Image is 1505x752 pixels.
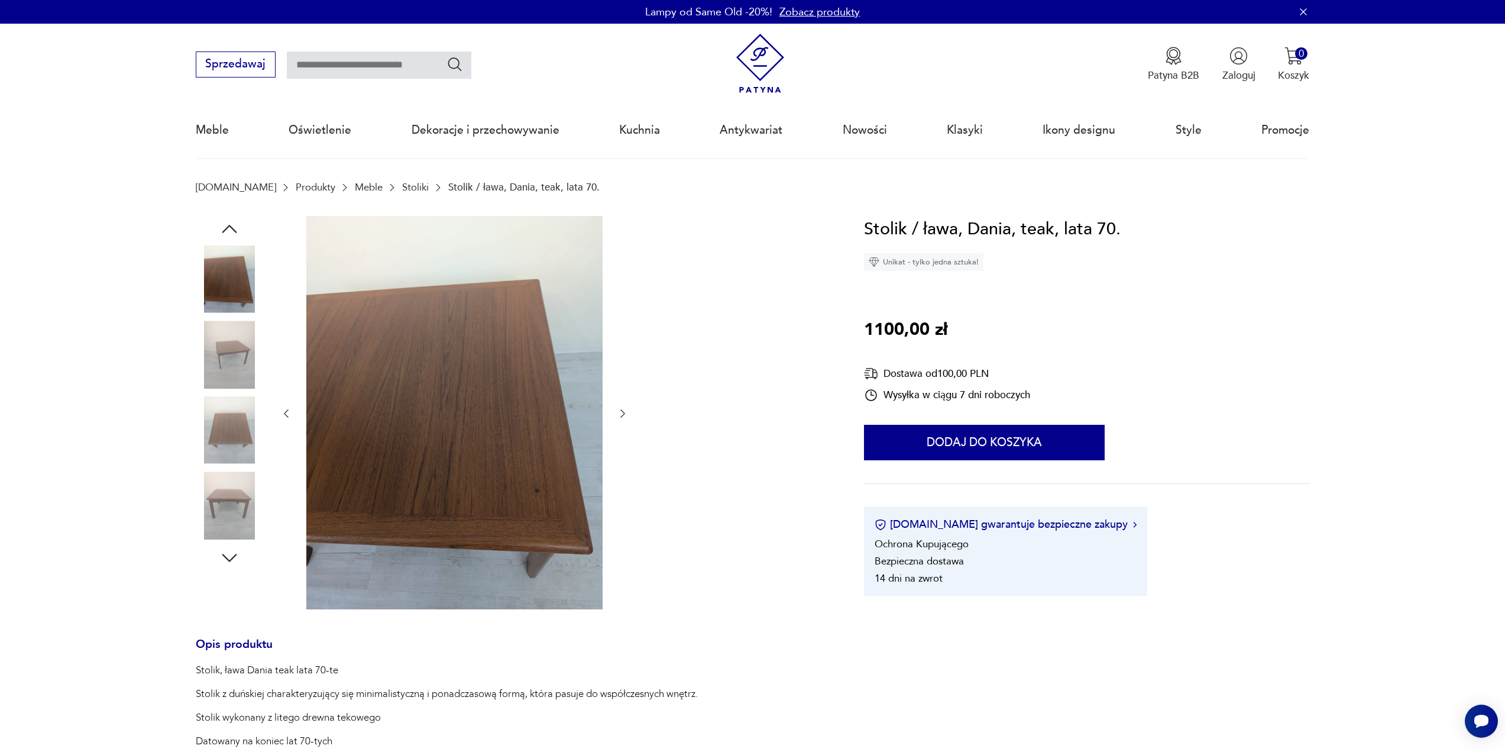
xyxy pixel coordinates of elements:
[1043,103,1115,157] a: Ikony designu
[875,517,1137,532] button: [DOMAIN_NAME] gwarantuje bezpieczne zakupy
[196,734,698,748] p: Datowany na koniec lat 70-tych
[1176,103,1202,157] a: Style
[864,366,878,381] img: Ikona dostawy
[843,103,887,157] a: Nowości
[196,60,276,70] a: Sprzedawaj
[864,425,1105,460] button: Dodaj do koszyka
[196,687,698,701] p: Stolik z duńskiej charakteryzujący się minimalistyczną i ponadczasową formą, która pasuje do wspó...
[875,554,964,568] li: Bezpieczna dostawa
[448,182,600,193] p: Stolik / ława, Dania, teak, lata 70.
[1278,69,1309,82] p: Koszyk
[196,103,229,157] a: Meble
[864,216,1121,243] h1: Stolik / ława, Dania, teak, lata 70.
[875,537,969,551] li: Ochrona Kupującego
[196,396,263,464] img: Zdjęcie produktu Stolik / ława, Dania, teak, lata 70.
[296,182,335,193] a: Produkty
[355,182,383,193] a: Meble
[196,321,263,388] img: Zdjęcie produktu Stolik / ława, Dania, teak, lata 70.
[1222,69,1255,82] p: Zaloguj
[1148,47,1199,82] button: Patyna B2B
[196,663,698,677] p: Stolik, ława Dania teak lata 70-te
[196,246,263,313] img: Zdjęcie produktu Stolik / ława, Dania, teak, lata 70.
[196,182,276,193] a: [DOMAIN_NAME]
[1278,47,1309,82] button: 0Koszyk
[289,103,351,157] a: Oświetlenie
[947,103,983,157] a: Klasyki
[864,317,947,344] p: 1100,00 zł
[1148,69,1199,82] p: Patyna B2B
[412,103,559,157] a: Dekoracje i przechowywanie
[619,103,660,157] a: Kuchnia
[730,34,790,93] img: Patyna - sklep z meblami i dekoracjami vintage
[196,640,830,664] h3: Opis produktu
[1148,47,1199,82] a: Ikona medaluPatyna B2B
[1284,47,1303,65] img: Ikona koszyka
[196,472,263,539] img: Zdjęcie produktu Stolik / ława, Dania, teak, lata 70.
[306,216,603,609] img: Zdjęcie produktu Stolik / ława, Dania, teak, lata 70.
[875,519,886,531] img: Ikona certyfikatu
[196,51,276,78] button: Sprzedawaj
[1222,47,1255,82] button: Zaloguj
[1261,103,1309,157] a: Promocje
[864,366,1030,381] div: Dostawa od 100,00 PLN
[869,257,879,267] img: Ikona diamentu
[875,572,943,585] li: 14 dni na zwrot
[1133,522,1137,528] img: Ikona strzałki w prawo
[446,56,464,73] button: Szukaj
[1465,705,1498,738] iframe: Smartsupp widget button
[196,711,698,725] p: Stolik wykonany z litego drewna tekowego
[864,388,1030,402] div: Wysyłka w ciągu 7 dni roboczych
[864,253,983,271] div: Unikat - tylko jedna sztuka!
[645,5,772,20] p: Lampy od Same Old -20%!
[1295,47,1307,60] div: 0
[1164,47,1183,65] img: Ikona medalu
[779,5,860,20] a: Zobacz produkty
[720,103,782,157] a: Antykwariat
[402,182,429,193] a: Stoliki
[1229,47,1248,65] img: Ikonka użytkownika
